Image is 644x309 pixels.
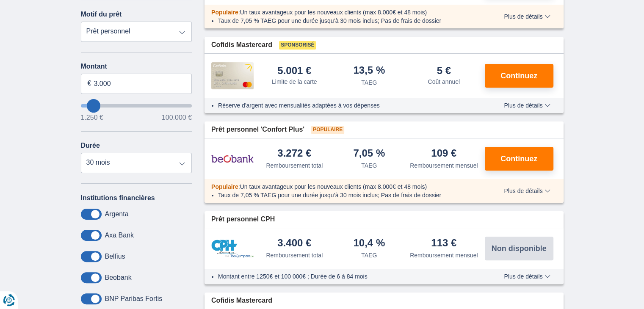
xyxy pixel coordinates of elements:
[88,79,91,88] span: €
[211,62,254,89] img: pret personnel Cofidis CC
[81,11,122,18] label: Motif du prêt
[211,215,275,224] span: Prêt personnel CPH
[266,251,323,259] div: Remboursement total
[353,238,385,249] div: 10,4 %
[498,102,556,109] button: Plus de détails
[211,148,254,169] img: pret personnel Beobank
[361,78,377,87] div: TAEG
[485,237,553,260] button: Non disponible
[211,183,238,190] span: Populaire
[211,125,304,135] span: Prêt personnel 'Confort Plus'
[277,238,311,249] div: 3.400 €
[428,77,460,86] div: Coût annuel
[410,161,478,170] div: Remboursement mensuel
[431,148,456,160] div: 109 €
[211,9,238,16] span: Populaire
[498,13,556,20] button: Plus de détails
[437,66,451,76] div: 5 €
[240,9,427,16] span: Un taux avantageux pour les nouveaux clients (max 8.000€ et 48 mois)
[218,17,479,25] li: Taux de 7,05 % TAEG pour une durée jusqu’à 30 mois inclus; Pas de frais de dossier
[498,188,556,194] button: Plus de détails
[218,101,479,110] li: Réserve d'argent avec mensualités adaptées à vos dépenses
[81,114,103,121] span: 1.250 €
[105,210,129,218] label: Argenta
[81,194,155,202] label: Institutions financières
[105,232,134,239] label: Axa Bank
[498,273,556,280] button: Plus de détails
[211,240,254,258] img: pret personnel CPH Banque
[218,272,479,281] li: Montant entre 1250€ et 100 000€ ; Durée de 6 à 84 mois
[205,8,486,17] div: :
[277,148,311,160] div: 3.272 €
[311,126,344,134] span: Populaire
[500,72,537,80] span: Continuez
[240,183,427,190] span: Un taux avantageux pour les nouveaux clients (max 8.000€ et 48 mois)
[162,114,192,121] span: 100.000 €
[485,64,553,88] button: Continuez
[81,104,192,108] input: wantToBorrow
[504,273,550,279] span: Plus de détails
[211,40,272,50] span: Cofidis Mastercard
[504,102,550,108] span: Plus de détails
[361,251,377,259] div: TAEG
[353,148,385,160] div: 7,05 %
[485,147,553,171] button: Continuez
[105,295,163,303] label: BNP Paribas Fortis
[504,188,550,194] span: Plus de détails
[81,142,100,149] label: Durée
[500,155,537,163] span: Continuez
[266,161,323,170] div: Remboursement total
[81,63,192,70] label: Montant
[205,182,486,191] div: :
[492,245,547,252] span: Non disponible
[353,65,385,77] div: 13,5 %
[431,238,456,249] div: 113 €
[211,296,272,306] span: Cofidis Mastercard
[105,253,125,260] label: Belfius
[279,41,316,50] span: Sponsorisé
[504,14,550,19] span: Plus de détails
[361,161,377,170] div: TAEG
[410,251,478,259] div: Remboursement mensuel
[105,274,132,281] label: Beobank
[218,191,479,199] li: Taux de 7,05 % TAEG pour une durée jusqu’à 30 mois inclus; Pas de frais de dossier
[277,66,311,76] div: 5.001 €
[272,77,317,86] div: Limite de la carte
